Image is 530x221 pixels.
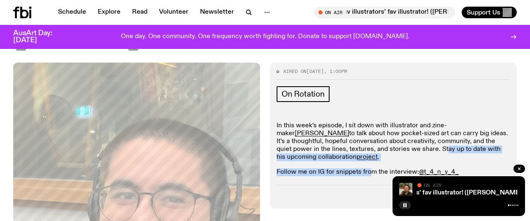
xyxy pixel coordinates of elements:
a: Explore [93,7,125,18]
h3: AusArt Day: [DATE] [13,30,66,44]
span: Aired on [283,68,306,75]
span: On Rotation [282,90,325,99]
a: [PERSON_NAME] [295,130,349,137]
span: , 1:00pm [324,68,347,75]
p: Follow me on IG for snippets from the interview: [277,168,510,176]
span: [DATE] [13,15,140,53]
span: On Air [424,182,441,188]
p: One day. One community. One frequency worth fighting for. Donate to support [DOMAIN_NAME]. [121,33,410,41]
a: Schedule [53,7,91,18]
button: Support Us [462,7,517,18]
a: @t_4_n_y_4_ [419,169,459,175]
span: Support Us [467,9,500,16]
a: Volunteer [154,7,193,18]
a: Read [127,7,152,18]
p: In this week’s episode, I sit down with illustrator and zine-maker to talk about how pocket-sized... [277,122,510,162]
a: Your fav illustrators’ fav illustrator! ([PERSON_NAME]) [362,189,524,196]
span: [DATE] [306,68,324,75]
a: On Rotation [277,86,330,102]
a: project [357,154,378,160]
button: On AirYour fav illustrators’ fav illustrator! ([PERSON_NAME]) [314,7,455,18]
a: Newsletter [195,7,239,18]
